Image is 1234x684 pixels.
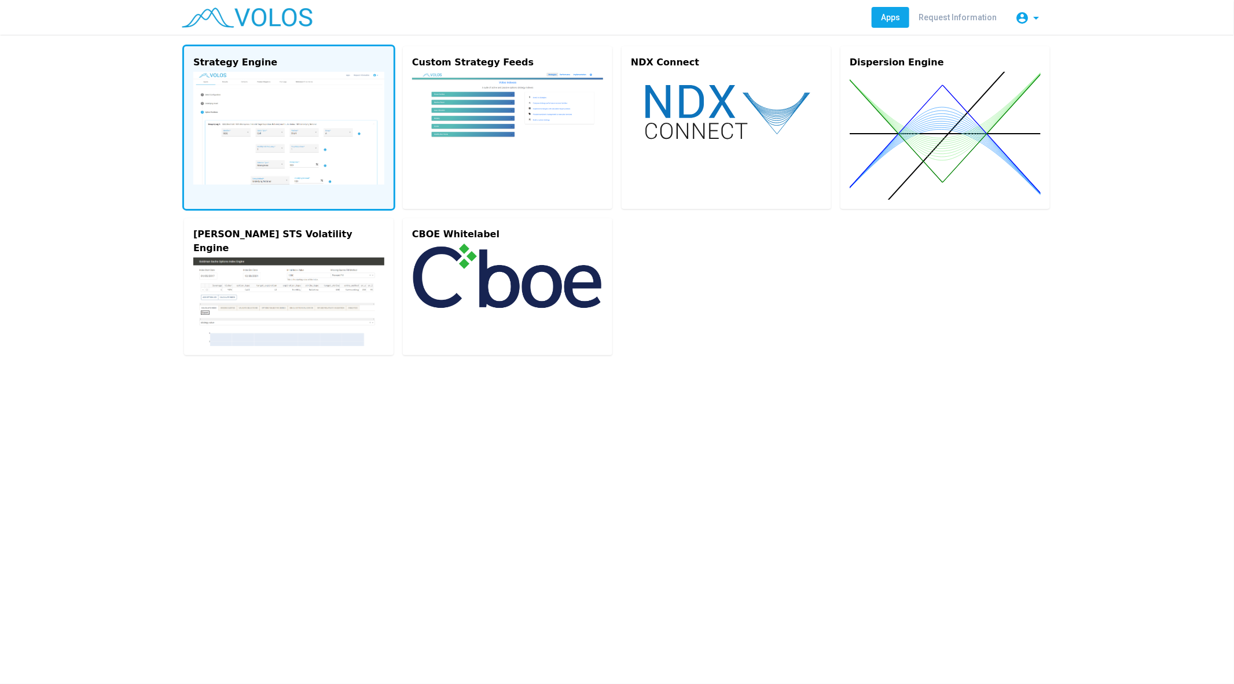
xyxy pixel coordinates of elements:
div: CBOE Whitelabel [412,227,603,241]
div: Dispersion Engine [850,56,1041,69]
mat-icon: account_circle [1015,11,1029,25]
img: gs-engine.png [193,258,384,346]
img: custom.png [412,72,603,163]
img: cboe-logo.png [412,244,603,308]
span: Request Information [919,13,997,22]
a: Apps [872,7,909,28]
div: Strategy Engine [193,56,384,69]
img: dispersion.svg [850,72,1041,200]
span: Apps [881,13,900,22]
img: strategy-engine.png [193,72,384,185]
div: Custom Strategy Feeds [412,56,603,69]
div: NDX Connect [631,56,822,69]
div: [PERSON_NAME] STS Volatility Engine [193,227,384,255]
mat-icon: arrow_drop_down [1029,11,1043,25]
a: Request Information [909,7,1006,28]
img: ndx-connect.svg [631,72,822,151]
